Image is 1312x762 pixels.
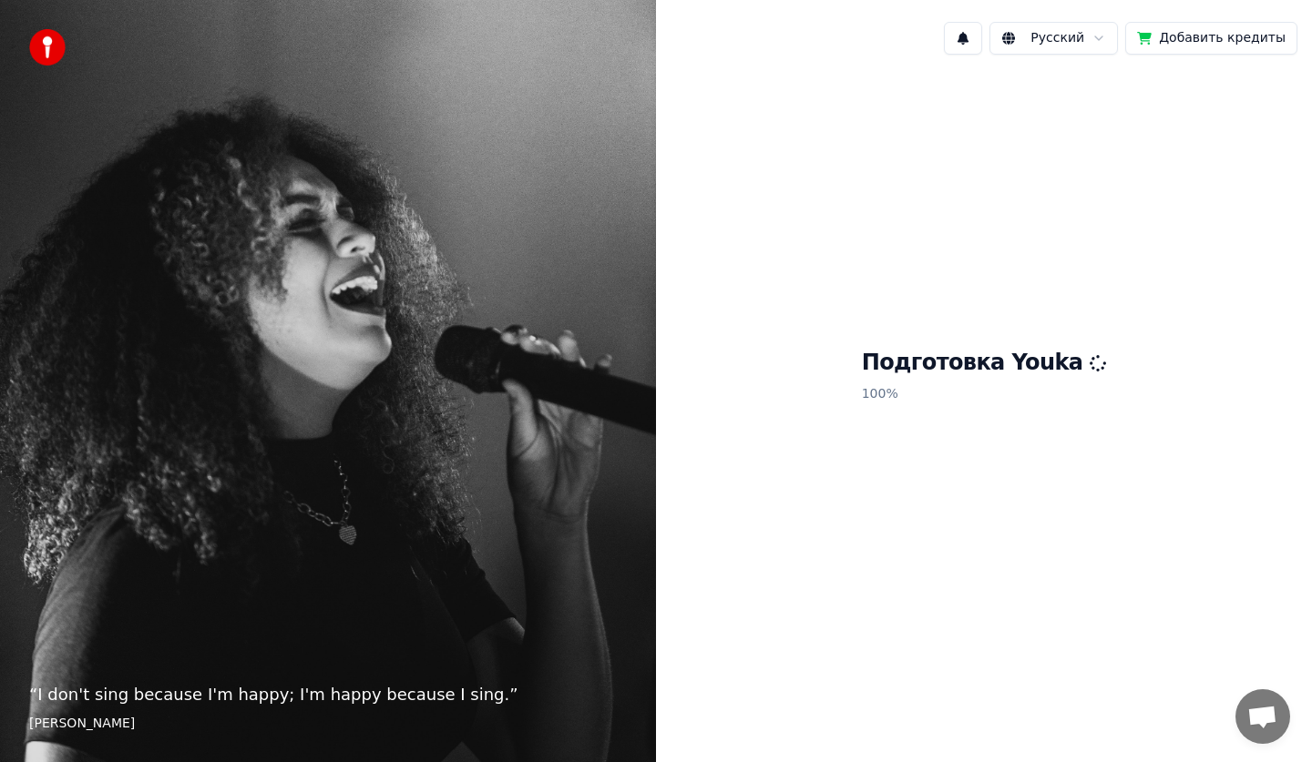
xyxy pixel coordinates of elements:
button: Добавить кредиты [1125,22,1297,55]
img: youka [29,29,66,66]
h1: Подготовка Youka [862,349,1107,378]
p: 100 % [862,378,1107,411]
footer: [PERSON_NAME] [29,715,627,733]
p: “ I don't sing because I'm happy; I'm happy because I sing. ” [29,682,627,707]
a: Открытый чат [1235,689,1290,744]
